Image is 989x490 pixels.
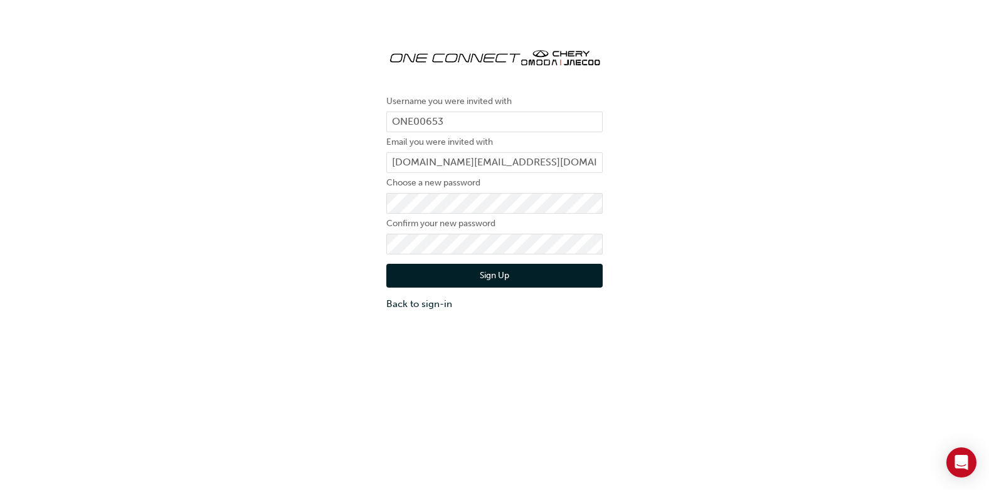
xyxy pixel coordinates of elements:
label: Choose a new password [386,175,603,190]
div: Open Intercom Messenger [946,447,976,477]
label: Confirm your new password [386,216,603,231]
img: oneconnect [386,38,603,75]
label: Email you were invited with [386,135,603,150]
label: Username you were invited with [386,94,603,109]
a: Back to sign-in [386,297,603,311]
input: Username [386,112,603,133]
button: Sign Up [386,264,603,288]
